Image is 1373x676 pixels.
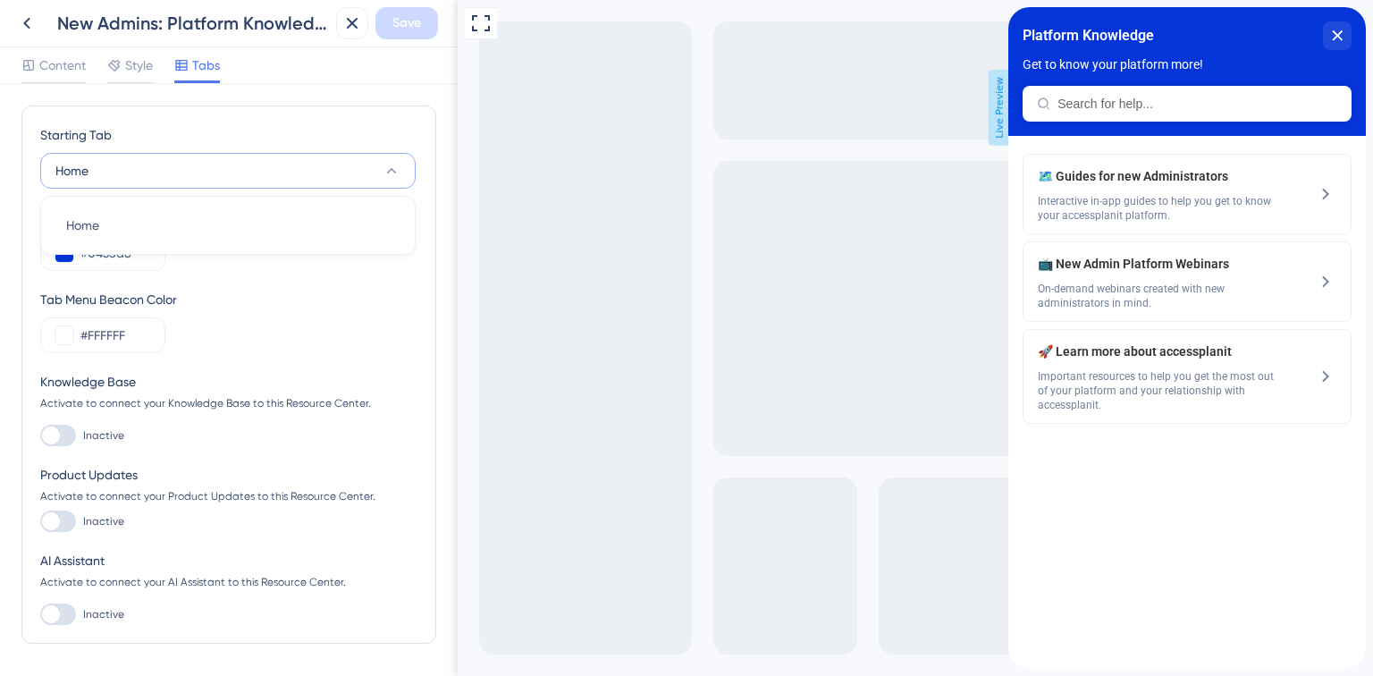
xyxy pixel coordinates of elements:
[83,428,124,443] span: Inactive
[125,55,153,76] span: Style
[38,3,150,24] span: Platform knowledge
[29,362,268,405] span: Important resources to help you get the most out of your platform and your relationship with acce...
[40,396,417,410] div: Activate to connect your Knowledge Base to this Resource Center.
[29,246,240,267] span: 📺 New Admin Platform Webinars
[192,55,220,76] span: Tabs
[83,514,124,528] span: Inactive
[392,13,421,34] span: Save
[39,55,86,76] span: Content
[29,158,268,215] div: Guides for new Administrators
[162,7,166,21] div: 3
[40,464,417,486] div: Product Updates
[531,70,553,146] span: Live Preview
[40,489,417,503] div: Activate to connect your Product Updates to this Resource Center.
[40,550,417,571] div: AI Assistant
[40,124,112,146] span: Starting Tab
[29,158,240,180] span: 🗺️ Guides for new Administrators
[55,160,88,182] span: Home
[49,89,329,104] input: Search for help...
[29,334,268,405] div: Learn more about accessplanit
[29,334,240,355] span: 🚀 Learn more about accessplanit
[14,50,195,64] span: Get to know your platform more!
[315,14,343,43] div: close resource center
[52,207,404,243] button: Home
[40,575,417,589] div: Activate to connect your AI Assistant to this Resource Center.
[83,607,124,621] span: Inactive
[29,246,268,303] div: New Admin Platform Webinars
[57,11,329,36] div: New Admins: Platform Knowledge
[66,215,99,236] span: Home
[29,187,268,215] span: Interactive in-app guides to help you get to know your accessplanit platform.
[375,7,438,39] button: Save
[40,371,417,393] div: Knowledge Base
[29,275,268,303] span: On-demand webinars created with new administrators in mind.
[40,153,416,189] button: Home
[40,289,417,310] div: Tab Menu Beacon Color
[14,15,146,42] span: Platform Knowledge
